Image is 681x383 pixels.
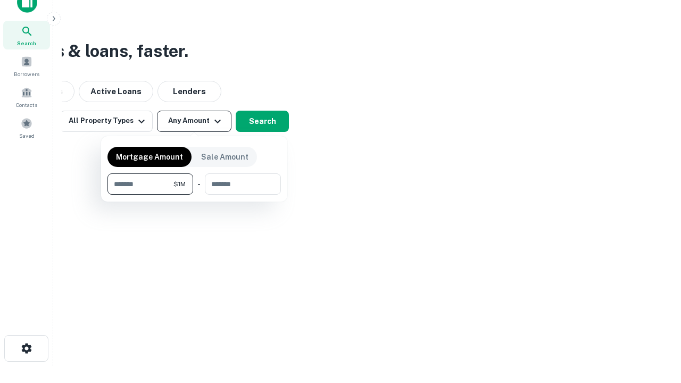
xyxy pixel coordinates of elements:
[173,179,186,189] span: $1M
[628,298,681,349] iframe: Chat Widget
[116,151,183,163] p: Mortgage Amount
[197,173,201,195] div: -
[201,151,248,163] p: Sale Amount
